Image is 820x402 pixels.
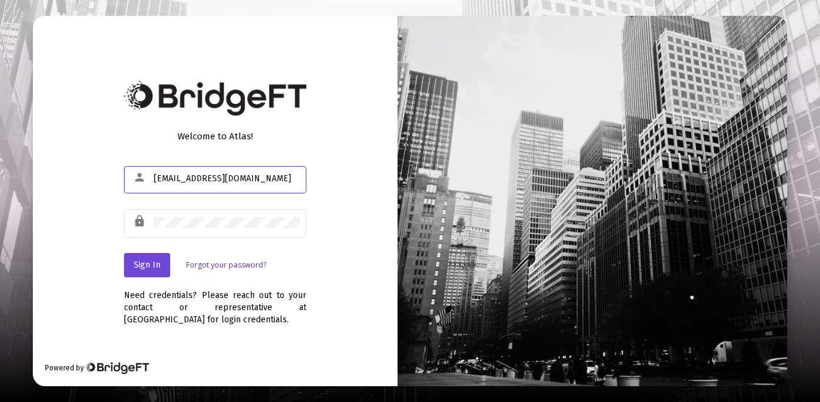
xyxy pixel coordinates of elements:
[45,362,149,374] div: Powered by
[133,170,148,185] mat-icon: person
[124,81,306,116] img: Bridge Financial Technology Logo
[186,259,266,271] a: Forgot your password?
[124,253,170,277] button: Sign In
[124,277,306,326] div: Need credentials? Please reach out to your contact or representative at [GEOGRAPHIC_DATA] for log...
[133,214,148,229] mat-icon: lock
[124,130,306,142] div: Welcome to Atlas!
[85,362,149,374] img: Bridge Financial Technology Logo
[154,174,300,184] input: Email or Username
[134,260,160,270] span: Sign In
